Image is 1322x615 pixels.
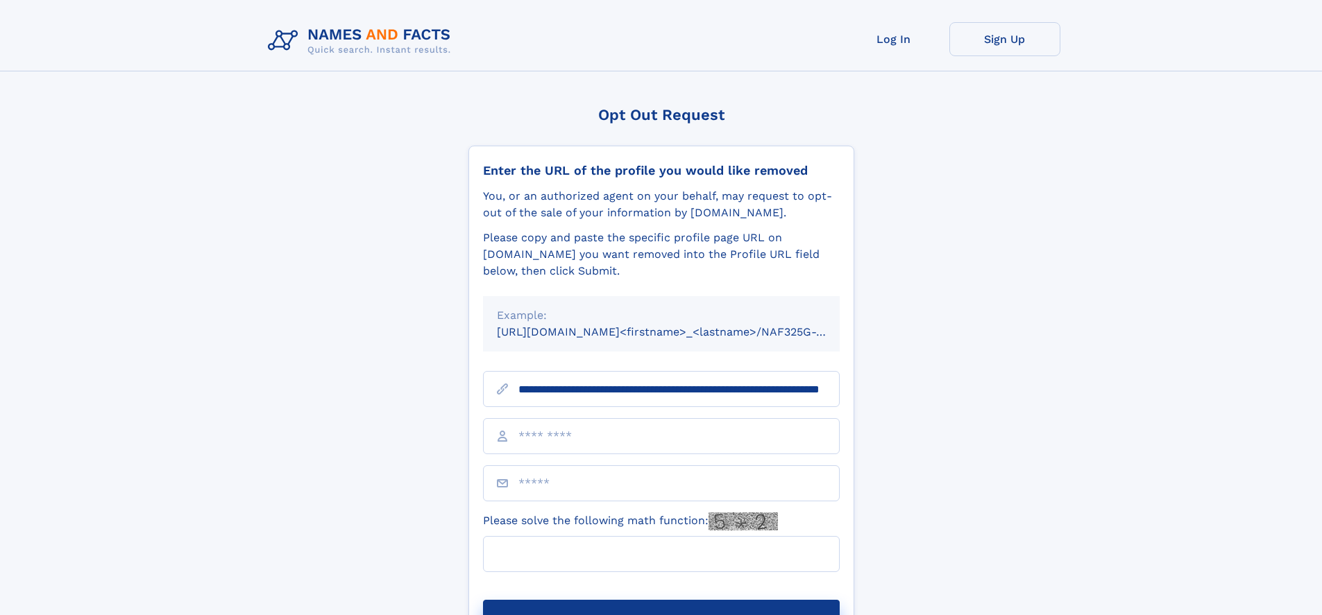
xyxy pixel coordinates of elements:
[483,163,840,178] div: Enter the URL of the profile you would like removed
[838,22,949,56] a: Log In
[483,188,840,221] div: You, or an authorized agent on your behalf, may request to opt-out of the sale of your informatio...
[483,512,778,530] label: Please solve the following math function:
[949,22,1060,56] a: Sign Up
[483,229,840,279] div: Please copy and paste the specific profile page URL on [DOMAIN_NAME] you want removed into the Pr...
[468,106,854,123] div: Opt Out Request
[262,22,462,60] img: Logo Names and Facts
[497,307,826,324] div: Example:
[497,325,866,338] small: [URL][DOMAIN_NAME]<firstname>_<lastname>/NAF325G-xxxxxxxx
